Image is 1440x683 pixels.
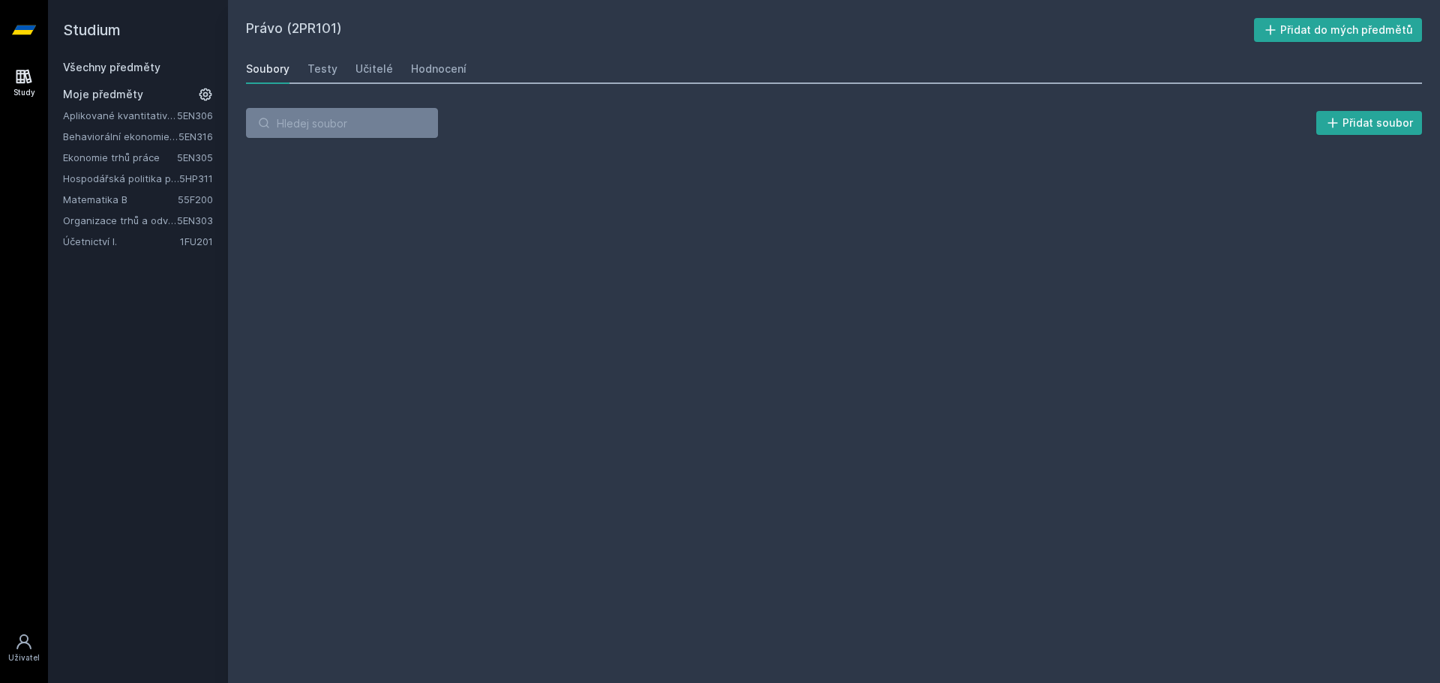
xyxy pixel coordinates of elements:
a: Organizace trhů a odvětví [63,213,177,228]
span: Moje předměty [63,87,143,102]
h2: Právo (2PR101) [246,18,1254,42]
a: Behaviorální ekonomie a hospodářská politika [63,129,178,144]
div: Hodnocení [411,61,466,76]
a: 5EN306 [177,109,213,121]
a: Všechny předměty [63,61,160,73]
a: 5EN303 [177,214,213,226]
a: Ekonomie trhů práce [63,150,177,165]
a: Uživatel [3,625,45,671]
a: Aplikované kvantitativní metody I [63,108,177,123]
a: 5HP311 [179,172,213,184]
a: Účetnictví I. [63,234,180,249]
a: Matematika B [63,192,178,207]
a: 1FU201 [180,235,213,247]
div: Study [13,87,35,98]
div: Testy [307,61,337,76]
a: Soubory [246,54,289,84]
a: 5EN316 [178,130,213,142]
a: Testy [307,54,337,84]
div: Učitelé [355,61,393,76]
button: Přidat do mých předmětů [1254,18,1423,42]
button: Přidat soubor [1316,111,1423,135]
a: Hodnocení [411,54,466,84]
input: Hledej soubor [246,108,438,138]
div: Uživatel [8,652,40,664]
a: 5EN305 [177,151,213,163]
div: Soubory [246,61,289,76]
a: Hospodářská politika pro země bohaté na přírodní zdroje [63,171,179,186]
a: 55F200 [178,193,213,205]
a: Study [3,60,45,106]
a: Učitelé [355,54,393,84]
